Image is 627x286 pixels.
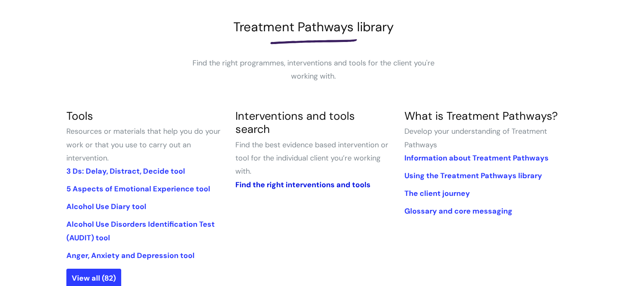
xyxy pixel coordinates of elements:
a: 5 Aspects of Emotional Experience tool [66,184,210,194]
a: Alcohol Use Diary tool [66,202,146,212]
a: Interventions and tools search [235,109,355,136]
h1: Treatment Pathways library [66,19,561,35]
a: Glossary and core messaging [404,206,512,216]
a: What is Treatment Pathways? [404,109,557,123]
a: The client journey [404,188,470,198]
span: Develop your understanding of Treatment Pathways [404,126,547,149]
span: Find the best evidence based intervention or tool for the individual client you’re working with. [235,140,388,177]
a: Information about Treatment Pathways [404,153,548,163]
a: Anger, Anxiety and Depression tool [66,251,195,260]
a: 3 Ds: Delay, Distract, Decide tool [66,166,185,176]
p: Find the right programmes, interventions and tools for the client you're working with. [190,56,437,83]
a: Using the Treatment Pathways library [404,171,542,181]
a: Find the right interventions and tools [235,180,370,190]
a: Alcohol Use Disorders Identification Test (AUDIT) tool [66,219,215,242]
span: Resources or materials that help you do your work or that you use to carry out an intervention. [66,126,221,163]
a: Tools [66,109,93,123]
